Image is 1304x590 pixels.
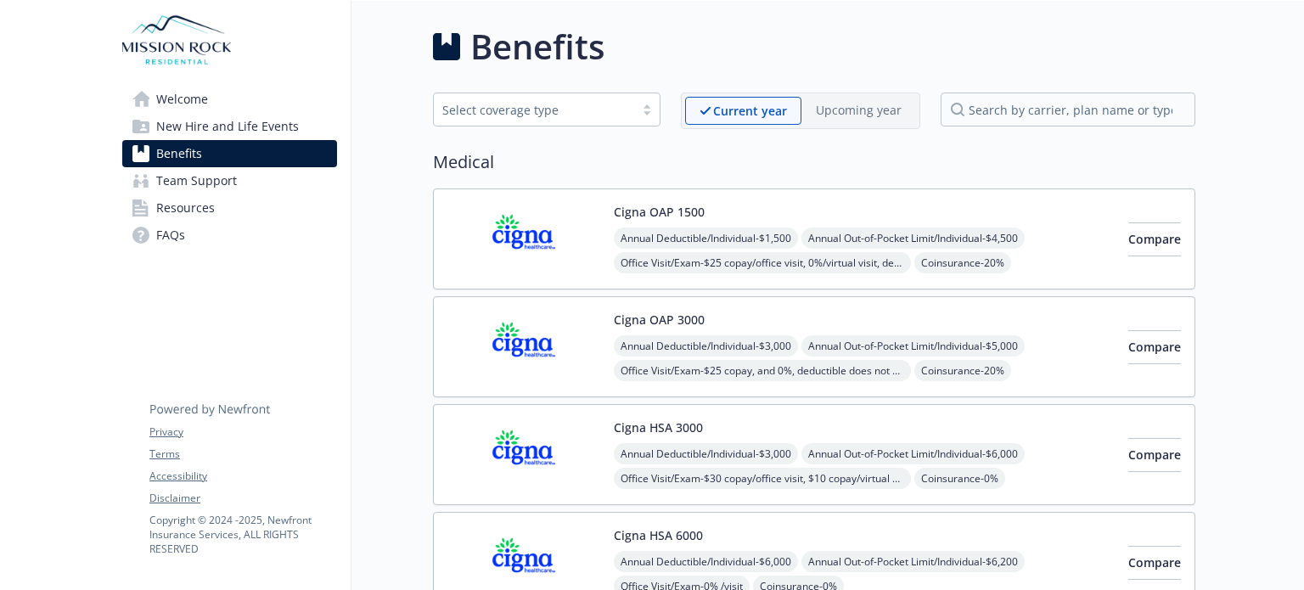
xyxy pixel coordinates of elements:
[1128,339,1181,355] span: Compare
[941,93,1195,126] input: search by carrier, plan name or type
[156,194,215,222] span: Resources
[156,140,202,167] span: Benefits
[801,551,1025,572] span: Annual Out-of-Pocket Limit/Individual - $6,200
[614,468,911,489] span: Office Visit/Exam - $30 copay/office visit, $10 copay/virtual visit
[433,149,1195,175] h2: Medical
[914,252,1011,273] span: Coinsurance - 20%
[442,101,626,119] div: Select coverage type
[1128,330,1181,364] button: Compare
[447,203,600,275] img: CIGNA carrier logo
[149,469,336,484] a: Accessibility
[914,360,1011,381] span: Coinsurance - 20%
[149,513,336,556] p: Copyright © 2024 - 2025 , Newfront Insurance Services, ALL RIGHTS RESERVED
[122,113,337,140] a: New Hire and Life Events
[122,194,337,222] a: Resources
[816,101,902,119] p: Upcoming year
[447,311,600,383] img: CIGNA carrier logo
[122,167,337,194] a: Team Support
[614,360,911,381] span: Office Visit/Exam - $25 copay, and 0%, deductible does not apply
[1128,447,1181,463] span: Compare
[447,419,600,491] img: CIGNA carrier logo
[149,424,336,440] a: Privacy
[1128,222,1181,256] button: Compare
[914,468,1005,489] span: Coinsurance - 0%
[122,86,337,113] a: Welcome
[614,228,798,249] span: Annual Deductible/Individual - $1,500
[1128,438,1181,472] button: Compare
[801,443,1025,464] span: Annual Out-of-Pocket Limit/Individual - $6,000
[156,222,185,249] span: FAQs
[801,97,916,125] span: Upcoming year
[614,252,911,273] span: Office Visit/Exam - $25 copay/office visit, 0%/virtual visit, deductible does not apply
[801,228,1025,249] span: Annual Out-of-Pocket Limit/Individual - $4,500
[156,113,299,140] span: New Hire and Life Events
[614,335,798,357] span: Annual Deductible/Individual - $3,000
[614,551,798,572] span: Annual Deductible/Individual - $6,000
[614,203,705,221] button: Cigna OAP 1500
[122,222,337,249] a: FAQs
[614,526,703,544] button: Cigna HSA 6000
[149,491,336,506] a: Disclaimer
[713,102,787,120] p: Current year
[156,167,237,194] span: Team Support
[614,443,798,464] span: Annual Deductible/Individual - $3,000
[614,311,705,329] button: Cigna OAP 3000
[1128,231,1181,247] span: Compare
[801,335,1025,357] span: Annual Out-of-Pocket Limit/Individual - $5,000
[614,419,703,436] button: Cigna HSA 3000
[1128,546,1181,580] button: Compare
[149,447,336,462] a: Terms
[122,140,337,167] a: Benefits
[1128,554,1181,570] span: Compare
[156,86,208,113] span: Welcome
[470,21,604,72] h1: Benefits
